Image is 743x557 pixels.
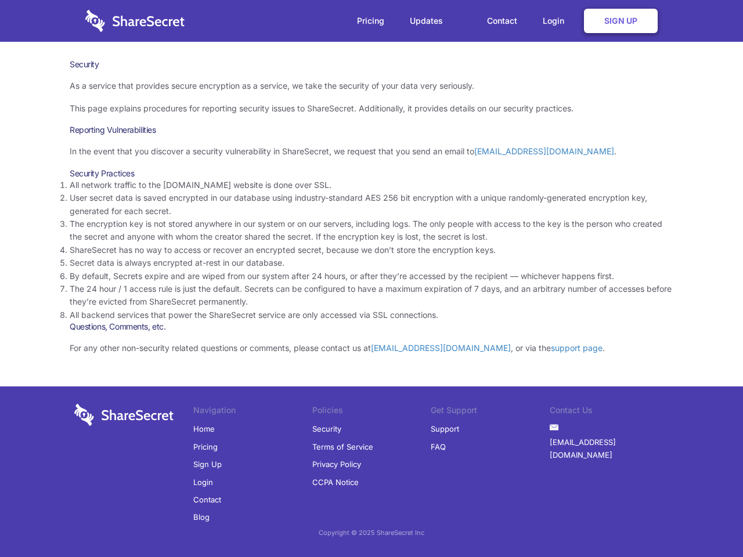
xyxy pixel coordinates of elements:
[70,342,673,355] p: For any other non-security related questions or comments, please contact us at , or via the .
[531,3,582,39] a: Login
[70,102,673,115] p: This page explains procedures for reporting security issues to ShareSecret. Additionally, it prov...
[85,10,185,32] img: logo-wordmark-white-trans-d4663122ce5f474addd5e946df7df03e33cb6a1c49d2221995e7729f52c070b2.svg
[371,343,511,353] a: [EMAIL_ADDRESS][DOMAIN_NAME]
[74,404,174,426] img: logo-wordmark-white-trans-d4663122ce5f474addd5e946df7df03e33cb6a1c49d2221995e7729f52c070b2.svg
[474,146,614,156] a: [EMAIL_ADDRESS][DOMAIN_NAME]
[193,455,222,473] a: Sign Up
[193,420,215,437] a: Home
[70,321,673,332] h3: Questions, Comments, etc.
[70,256,673,269] li: Secret data is always encrypted at-rest in our database.
[70,244,673,256] li: ShareSecret has no way to access or recover an encrypted secret, because we don’t store the encry...
[312,420,341,437] a: Security
[193,404,312,420] li: Navigation
[551,343,603,353] a: support page
[550,404,669,420] li: Contact Us
[70,191,673,218] li: User secret data is saved encrypted in our database using industry-standard AES 256 bit encryptio...
[312,438,373,455] a: Terms of Service
[312,455,361,473] a: Privacy Policy
[312,404,431,420] li: Policies
[70,309,673,321] li: All backend services that power the ShareSecret service are only accessed via SSL connections.
[70,218,673,244] li: The encryption key is not stored anywhere in our system or on our servers, including logs. The on...
[431,420,459,437] a: Support
[70,125,673,135] h3: Reporting Vulnerabilities
[70,270,673,283] li: By default, Secrets expire and are wiped from our system after 24 hours, or after they’re accesse...
[193,508,210,526] a: Blog
[431,404,550,420] li: Get Support
[193,491,221,508] a: Contact
[70,283,673,309] li: The 24 hour / 1 access rule is just the default. Secrets can be configured to have a maximum expi...
[584,9,658,33] a: Sign Up
[70,59,673,70] h1: Security
[193,473,213,491] a: Login
[70,168,673,179] h3: Security Practices
[312,473,359,491] a: CCPA Notice
[70,79,673,92] p: As a service that provides secure encryption as a service, we take the security of your data very...
[345,3,396,39] a: Pricing
[431,438,446,455] a: FAQ
[70,179,673,191] li: All network traffic to the [DOMAIN_NAME] website is done over SSL.
[193,438,218,455] a: Pricing
[70,145,673,158] p: In the event that you discover a security vulnerability in ShareSecret, we request that you send ...
[475,3,529,39] a: Contact
[550,433,669,464] a: [EMAIL_ADDRESS][DOMAIN_NAME]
